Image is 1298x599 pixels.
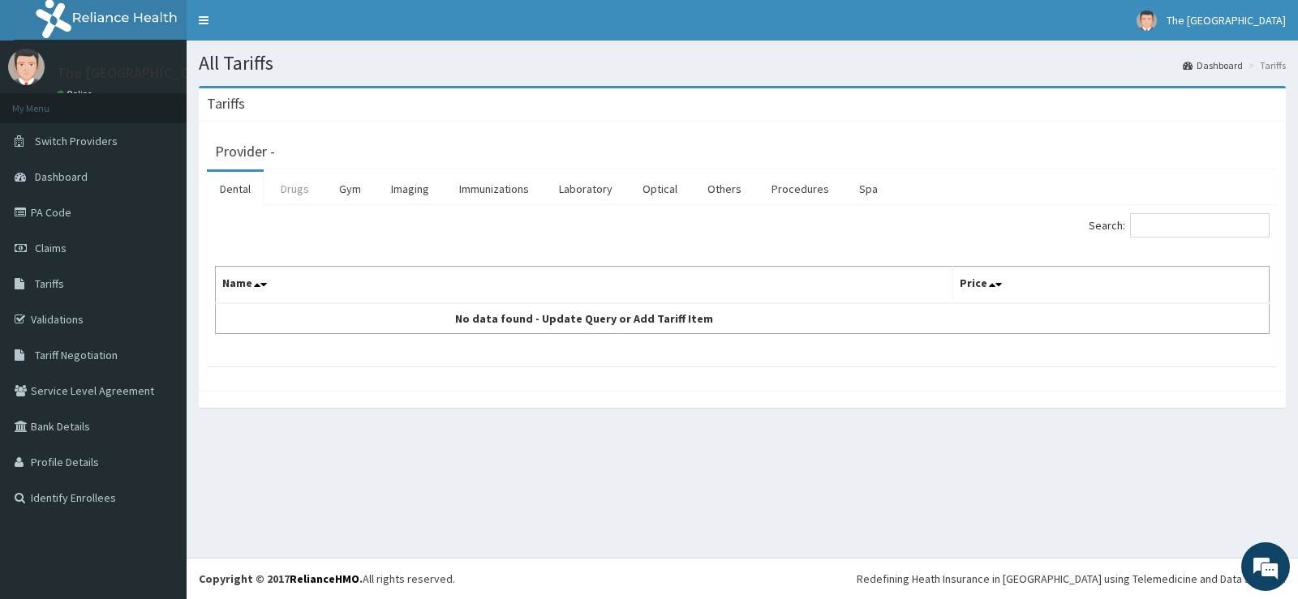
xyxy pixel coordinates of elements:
span: The [GEOGRAPHIC_DATA] [1167,13,1286,28]
footer: All rights reserved. [187,558,1298,599]
th: Price [953,267,1270,304]
li: Tariffs [1244,58,1286,72]
h3: Provider - [215,144,275,159]
th: Name [216,267,953,304]
span: Tariffs [35,276,64,291]
h3: Tariffs [207,96,245,111]
a: Spa [846,172,891,206]
label: Search: [1089,213,1270,237]
a: Procedures [759,172,842,206]
span: Dashboard [35,169,88,184]
a: Immunizations [446,172,542,206]
img: User Image [1137,11,1157,31]
span: Claims [35,241,67,255]
a: Optical [630,172,690,206]
h1: All Tariffs [199,53,1286,74]
p: The [GEOGRAPHIC_DATA] [57,66,219,80]
span: Switch Providers [35,134,118,148]
a: Dental [207,172,264,206]
a: Online [57,88,96,100]
a: Others [694,172,754,206]
a: Imaging [378,172,442,206]
a: Dashboard [1183,58,1243,72]
a: Gym [326,172,374,206]
a: RelianceHMO [290,571,359,586]
div: Redefining Heath Insurance in [GEOGRAPHIC_DATA] using Telemedicine and Data Science! [857,571,1286,587]
td: No data found - Update Query or Add Tariff Item [216,303,953,334]
strong: Copyright © 2017 . [199,571,363,586]
a: Laboratory [546,172,625,206]
span: Tariff Negotiation [35,348,118,362]
input: Search: [1130,213,1270,237]
a: Drugs [268,172,322,206]
img: User Image [8,49,45,85]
